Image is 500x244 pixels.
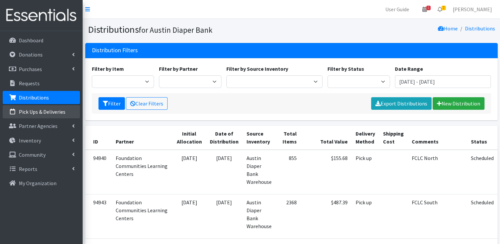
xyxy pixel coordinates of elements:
th: Partner [112,126,173,150]
th: Total Items [276,126,301,150]
span: 1 [426,6,431,10]
p: Partner Agencies [19,123,58,129]
td: [DATE] [206,150,243,194]
p: Distributions [19,94,49,101]
p: Pick Ups & Deliveries [19,108,65,115]
a: 2 [432,3,447,16]
td: Pick up [352,150,379,194]
p: Dashboard [19,37,43,44]
th: Status [467,126,498,150]
th: Initial Allocation [173,126,206,150]
a: Reports [3,162,80,176]
td: [DATE] [173,194,206,238]
a: Home [438,25,458,32]
small: for Austin Diaper Bank [139,25,212,35]
p: Community [19,151,46,158]
a: Distributions [3,91,80,104]
label: Date Range [395,65,423,73]
td: Scheduled [467,194,498,238]
p: Requests [19,80,40,87]
td: $487.39 [301,194,352,238]
a: Community [3,148,80,161]
img: HumanEssentials [3,4,80,26]
p: Donations [19,51,43,58]
h1: Distributions [88,24,289,35]
td: 2368 [276,194,301,238]
a: [PERSON_NAME] [447,3,497,16]
a: Export Distributions [371,97,432,110]
input: January 1, 2011 - December 31, 2011 [395,75,491,88]
th: Source Inventory [243,126,276,150]
p: Reports [19,166,37,172]
td: [DATE] [173,150,206,194]
a: User Guide [380,3,414,16]
button: Filter [98,97,125,110]
a: 1 [417,3,432,16]
td: 855 [276,150,301,194]
th: Shipping Cost [379,126,408,150]
th: Comments [408,126,467,150]
td: FCLC South [408,194,467,238]
p: Inventory [19,137,41,144]
a: Dashboard [3,34,80,47]
h3: Distribution Filters [92,47,138,54]
a: Purchases [3,62,80,76]
label: Filter by Status [327,65,364,73]
p: My Organization [19,180,57,186]
td: FCLC North [408,150,467,194]
a: Partner Agencies [3,119,80,133]
td: $155.68 [301,150,352,194]
a: My Organization [3,177,80,190]
th: Delivery Method [352,126,379,150]
label: Filter by Partner [159,65,198,73]
th: ID [85,126,112,150]
th: Total Value [301,126,352,150]
td: Scheduled [467,150,498,194]
a: Donations [3,48,80,61]
label: Filter by Source Inventory [226,65,288,73]
a: Pick Ups & Deliveries [3,105,80,118]
td: 94940 [85,150,112,194]
a: Requests [3,77,80,90]
a: Clear Filters [126,97,168,110]
a: Distributions [465,25,495,32]
p: Purchases [19,66,42,72]
a: New Distribution [433,97,484,110]
td: 94943 [85,194,112,238]
td: [DATE] [206,194,243,238]
td: Pick up [352,194,379,238]
td: Foundation Communities Learning Centers [112,194,173,238]
td: Austin Diaper Bank Warehouse [243,194,276,238]
span: 2 [442,6,446,10]
td: Austin Diaper Bank Warehouse [243,150,276,194]
th: Date of Distribution [206,126,243,150]
a: Inventory [3,134,80,147]
td: Foundation Communities Learning Centers [112,150,173,194]
label: Filter by Item [92,65,124,73]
